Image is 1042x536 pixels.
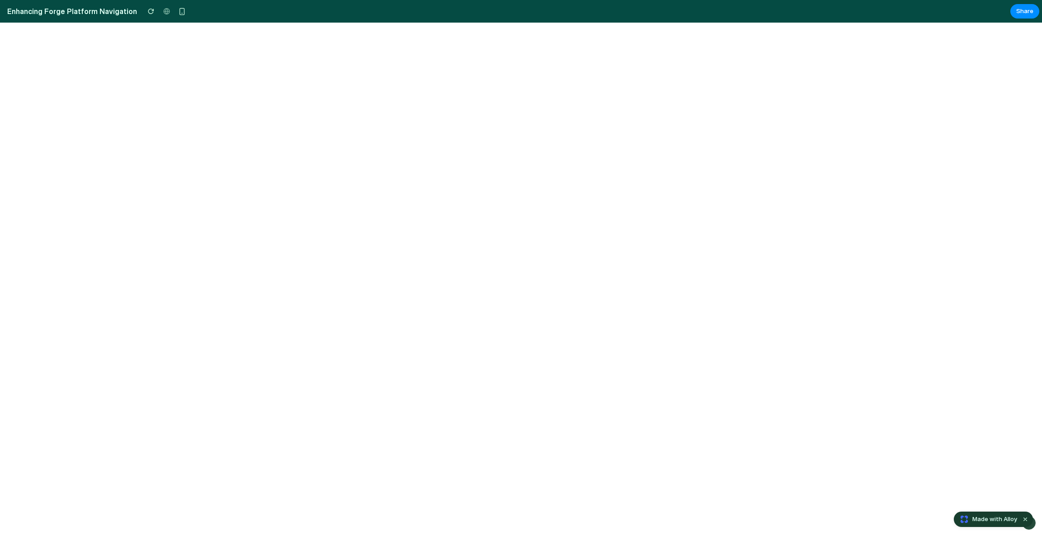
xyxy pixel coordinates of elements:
[4,6,137,17] h2: Enhancing Forge Platform Navigation
[1010,4,1039,19] button: Share
[972,515,1017,524] span: Made with Alloy
[954,515,1018,524] a: Made with Alloy
[1020,514,1031,525] button: Dismiss watermark
[1016,7,1033,16] span: Share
